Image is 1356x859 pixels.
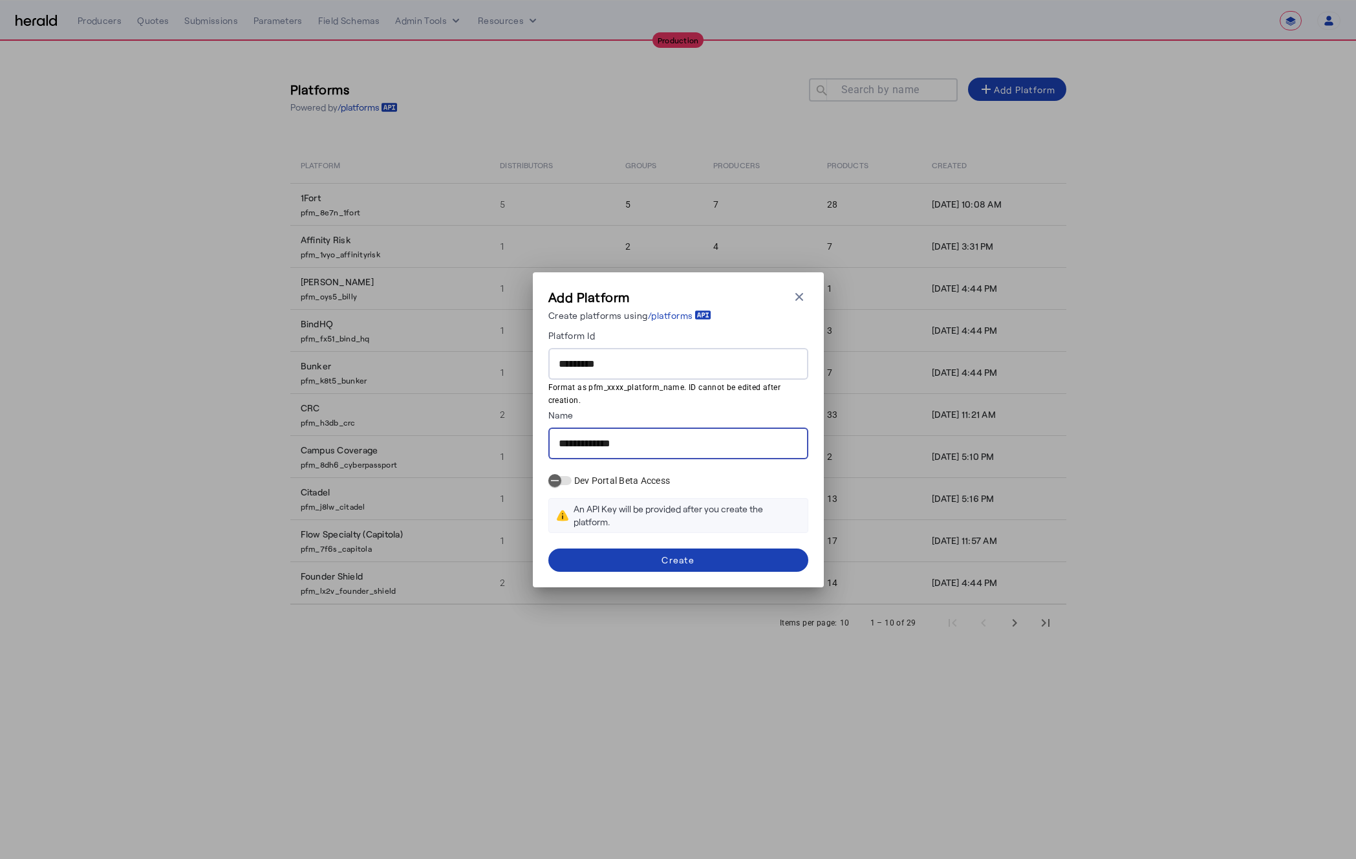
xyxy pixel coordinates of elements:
[662,553,694,567] div: Create
[548,549,808,572] button: Create
[572,474,671,487] label: Dev Portal Beta Access
[648,309,712,322] a: /platforms
[548,330,596,341] label: Platform Id
[548,380,801,407] mat-hint: Format as pfm_xxxx_platform_name. ID cannot be edited after creation.
[548,309,712,322] p: Create platforms using
[574,503,800,528] div: An API Key will be provided after you create the platform.
[548,288,712,306] h3: Add Platform
[548,409,574,420] label: Name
